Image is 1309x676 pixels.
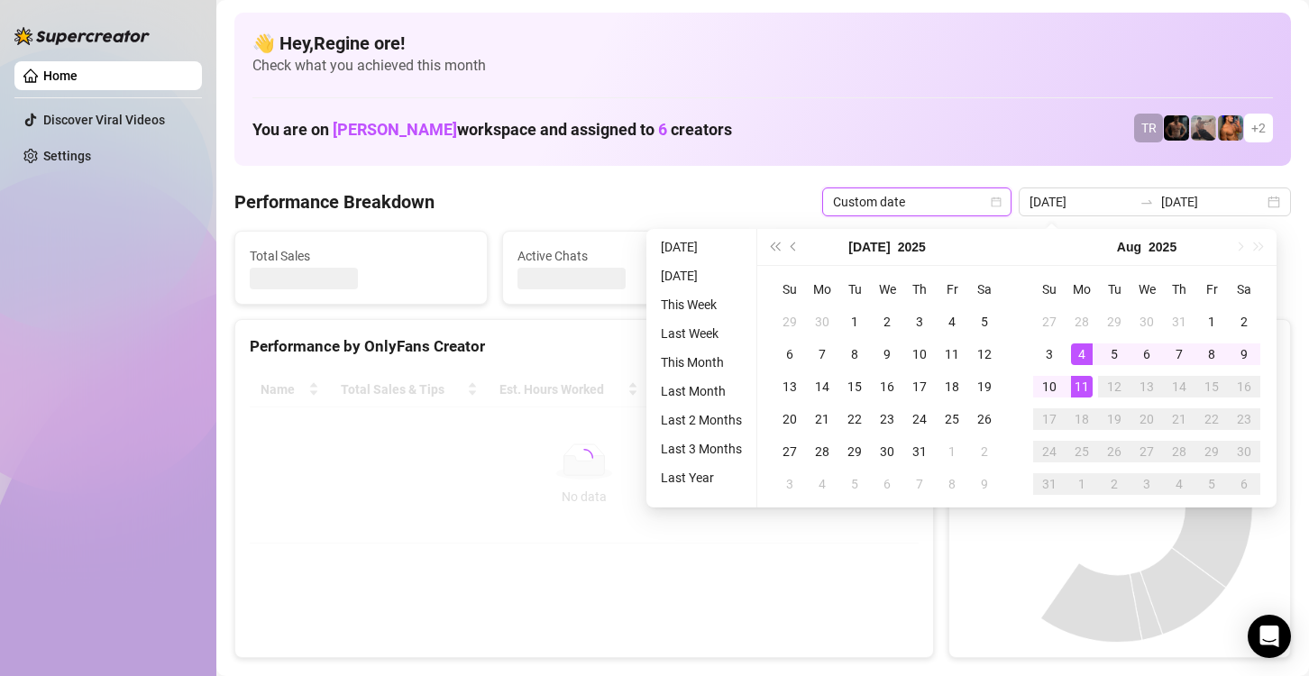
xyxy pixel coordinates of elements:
[1098,435,1130,468] td: 2025-08-26
[43,69,78,83] a: Home
[43,149,91,163] a: Settings
[1136,376,1158,397] div: 13
[784,229,804,265] button: Previous month (PageUp)
[773,435,806,468] td: 2025-07-27
[909,376,930,397] div: 17
[1071,311,1093,333] div: 28
[1071,343,1093,365] div: 4
[903,370,936,403] td: 2025-07-17
[974,343,995,365] div: 12
[903,338,936,370] td: 2025-07-10
[1201,441,1222,462] div: 29
[764,229,784,265] button: Last year (Control + left)
[658,120,667,139] span: 6
[1033,306,1066,338] td: 2025-07-27
[844,473,865,495] div: 5
[1117,229,1141,265] button: Choose a month
[844,408,865,430] div: 22
[1161,192,1264,212] input: End date
[1201,473,1222,495] div: 5
[806,468,838,500] td: 2025-08-04
[1103,408,1125,430] div: 19
[1033,370,1066,403] td: 2025-08-10
[1201,408,1222,430] div: 22
[936,403,968,435] td: 2025-07-25
[1228,435,1260,468] td: 2025-08-30
[1039,473,1060,495] div: 31
[1130,338,1163,370] td: 2025-08-06
[811,311,833,333] div: 30
[1098,370,1130,403] td: 2025-08-12
[1201,311,1222,333] div: 1
[1163,273,1195,306] th: Th
[876,376,898,397] div: 16
[250,334,919,359] div: Performance by OnlyFans Creator
[1218,115,1243,141] img: JG
[838,338,871,370] td: 2025-07-08
[1130,468,1163,500] td: 2025-09-03
[876,473,898,495] div: 6
[1066,306,1098,338] td: 2025-07-28
[1191,115,1216,141] img: LC
[903,435,936,468] td: 2025-07-31
[1168,343,1190,365] div: 7
[1163,468,1195,500] td: 2025-09-04
[1201,343,1222,365] div: 8
[1071,441,1093,462] div: 25
[968,403,1001,435] td: 2025-07-26
[936,370,968,403] td: 2025-07-18
[1201,376,1222,397] div: 15
[1195,273,1228,306] th: Fr
[1136,343,1158,365] div: 6
[806,435,838,468] td: 2025-07-28
[250,246,472,266] span: Total Sales
[1136,473,1158,495] div: 3
[991,196,1002,207] span: calendar
[43,113,165,127] a: Discover Viral Videos
[252,56,1273,76] span: Check what you achieved this month
[1149,229,1176,265] button: Choose a year
[1195,468,1228,500] td: 2025-09-05
[773,338,806,370] td: 2025-07-06
[252,31,1273,56] h4: 👋 Hey, Regine ore !
[838,468,871,500] td: 2025-08-05
[1130,403,1163,435] td: 2025-08-20
[1195,338,1228,370] td: 2025-08-08
[871,370,903,403] td: 2025-07-16
[941,408,963,430] div: 25
[941,343,963,365] div: 11
[1130,435,1163,468] td: 2025-08-27
[1103,441,1125,462] div: 26
[773,306,806,338] td: 2025-06-29
[941,311,963,333] div: 4
[1163,370,1195,403] td: 2025-08-14
[1228,338,1260,370] td: 2025-08-09
[806,370,838,403] td: 2025-07-14
[1098,468,1130,500] td: 2025-09-02
[898,229,926,265] button: Choose a year
[1168,441,1190,462] div: 28
[876,408,898,430] div: 23
[871,403,903,435] td: 2025-07-23
[838,306,871,338] td: 2025-07-01
[1066,370,1098,403] td: 2025-08-11
[1168,408,1190,430] div: 21
[1030,192,1132,212] input: Start date
[773,403,806,435] td: 2025-07-20
[1103,311,1125,333] div: 29
[1228,273,1260,306] th: Sa
[903,273,936,306] th: Th
[838,370,871,403] td: 2025-07-15
[1033,273,1066,306] th: Su
[1066,338,1098,370] td: 2025-08-04
[974,473,995,495] div: 9
[876,311,898,333] div: 2
[1163,338,1195,370] td: 2025-08-07
[1195,370,1228,403] td: 2025-08-15
[1195,403,1228,435] td: 2025-08-22
[14,27,150,45] img: logo-BBDzfeDw.svg
[903,403,936,435] td: 2025-07-24
[779,376,801,397] div: 13
[838,435,871,468] td: 2025-07-29
[909,441,930,462] div: 31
